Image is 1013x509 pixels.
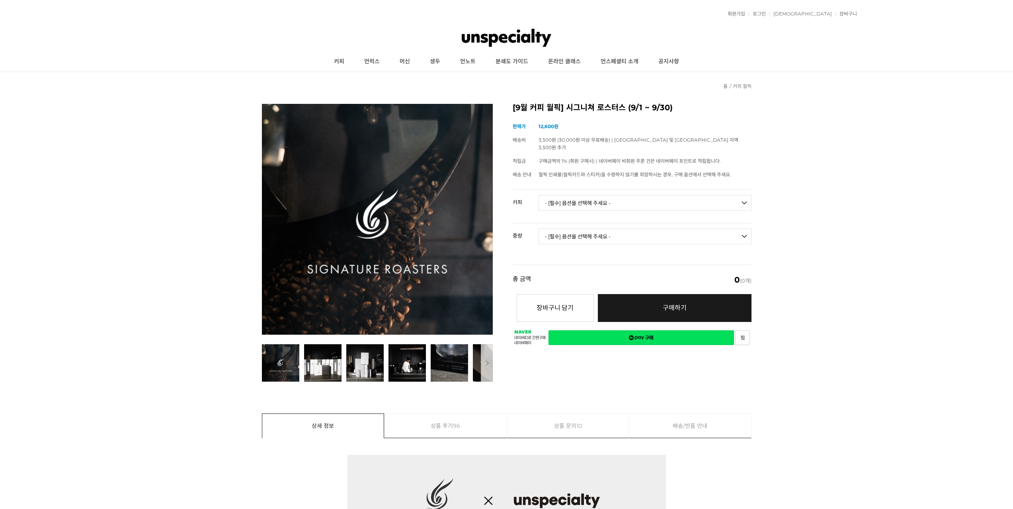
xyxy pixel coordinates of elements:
a: 홈 [723,83,728,89]
a: 상품 후기96 [385,414,507,438]
span: 3,500원 (30,000원 이상 무료배송) | [GEOGRAPHIC_DATA] 및 [GEOGRAPHIC_DATA] 지역 3,500원 추가 [539,137,738,150]
strong: 총 금액 [513,276,531,284]
a: 머신 [390,52,420,72]
span: 구매금액의 1% (회원 구매시) | 네이버페이 비회원 주문 건은 네이버페이 포인트로 적립됩니다. [539,158,721,164]
span: 배송 안내 [513,172,531,177]
a: 배송/반품 안내 [629,414,751,438]
th: 중량 [513,223,539,242]
a: [DEMOGRAPHIC_DATA] [769,12,832,16]
a: 새창 [735,330,750,345]
a: 구매하기 [598,294,751,322]
span: 배송비 [513,137,526,143]
span: 판매가 [513,123,526,129]
span: 10 [576,414,582,438]
a: 커피 [324,52,354,72]
h2: [9월 커피 월픽] 시그니쳐 로스터스 (9/1 ~ 9/30) [513,104,751,112]
a: 로그인 [749,12,766,16]
strong: 12,600원 [539,123,558,129]
button: 장바구니 담기 [517,294,594,322]
span: 월픽 인쇄물(월픽카드와 스티커)을 수령하지 않기를 희망하시는 경우, 구매 옵션에서 선택해 주세요. [539,172,731,177]
span: (0개) [734,276,751,284]
a: 커피 월픽 [733,83,751,89]
a: 새창 [548,330,734,345]
a: 상세 정보 [262,414,384,438]
span: 구매하기 [663,304,687,312]
button: 다음 [481,344,493,382]
a: 생두 [420,52,450,72]
a: 장바구니 [835,12,857,16]
span: 96 [453,414,460,438]
a: 언스페셜티 소개 [591,52,648,72]
th: 커피 [513,190,539,208]
a: 상품 문의10 [507,414,629,438]
a: 온라인 클래스 [538,52,591,72]
a: 회원가입 [724,12,745,16]
span: 적립금 [513,158,526,164]
img: [9월 커피 월픽] 시그니쳐 로스터스 (9/1 ~ 9/30) [262,104,493,335]
a: 언노트 [450,52,486,72]
em: 0 [734,275,740,285]
img: 언스페셜티 몰 [462,26,551,50]
a: 공지사항 [648,52,689,72]
a: 분쇄도 가이드 [486,52,538,72]
a: 언럭스 [354,52,390,72]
